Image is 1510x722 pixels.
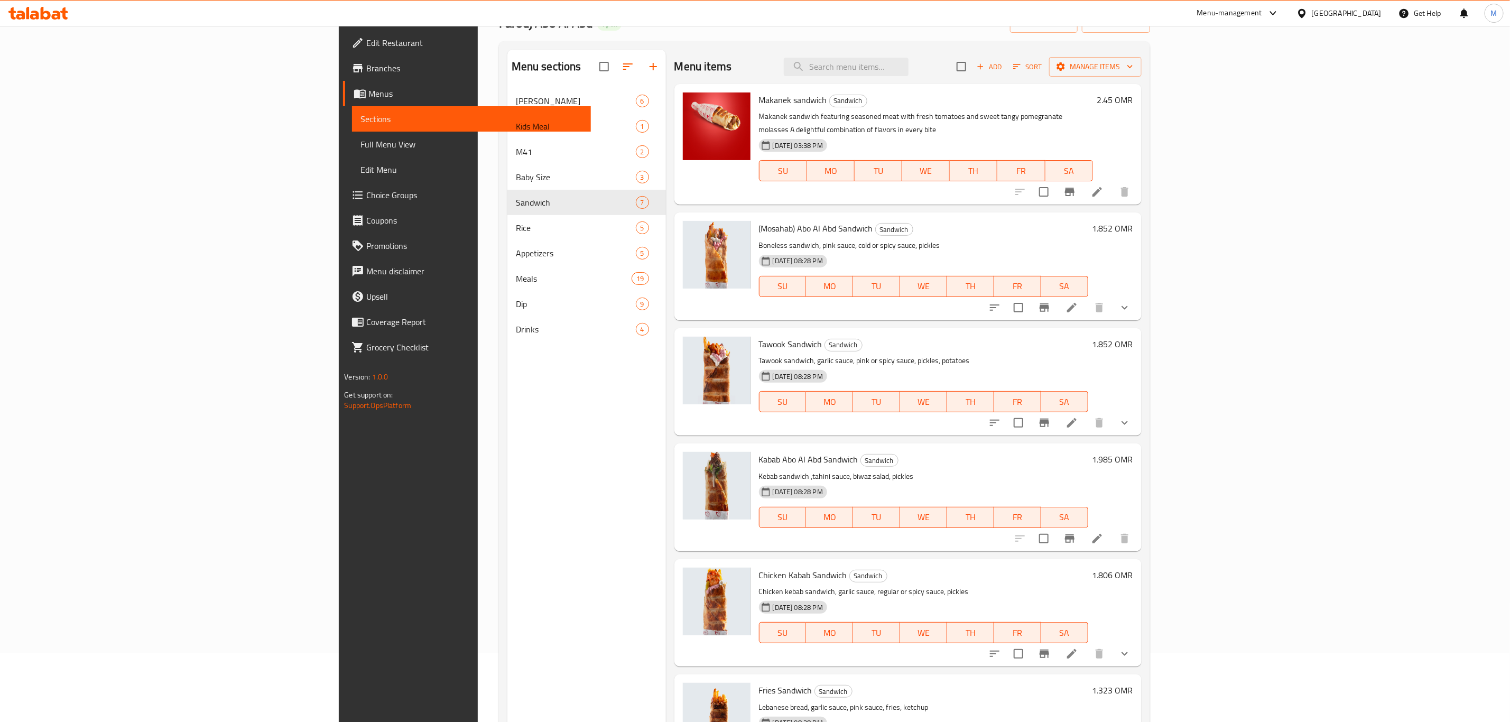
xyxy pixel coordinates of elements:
[1041,391,1088,412] button: SA
[1041,622,1088,643] button: SA
[900,507,947,528] button: WE
[875,223,913,236] div: Sandwich
[947,622,994,643] button: TH
[507,114,666,139] div: Kids Meal1
[683,452,751,520] img: Kabab Abo Al Abd Sandwich
[1066,301,1078,314] a: Edit menu item
[950,160,997,181] button: TH
[1091,532,1104,545] a: Edit menu item
[947,391,994,412] button: TH
[998,510,1037,525] span: FR
[951,625,990,641] span: TH
[853,391,900,412] button: TU
[759,354,1088,367] p: Tawook sandwich, garlic sauce, pink or spicy sauce, pickles, potatoes
[860,454,898,467] div: Sandwich
[904,510,943,525] span: WE
[853,507,900,528] button: TU
[516,196,636,209] span: Sandwich
[982,295,1007,320] button: sort-choices
[1041,276,1088,297] button: SA
[343,258,591,284] a: Menu disclaimer
[360,163,582,176] span: Edit Menu
[810,625,849,641] span: MO
[972,59,1006,75] button: Add
[366,36,582,49] span: Edit Restaurant
[768,372,827,382] span: [DATE] 08:28 PM
[343,233,591,258] a: Promotions
[811,163,850,179] span: MO
[507,139,666,164] div: M412
[516,120,636,133] span: Kids Meal
[366,290,582,303] span: Upsell
[951,279,990,294] span: TH
[814,685,853,698] div: Sandwich
[1011,59,1045,75] button: Sort
[1092,221,1133,236] h6: 1.852 OMR
[683,337,751,404] img: Tawook Sandwich
[951,394,990,410] span: TH
[759,336,822,352] span: Tawook Sandwich
[759,585,1088,598] p: Chicken kebab sandwich, garlic sauce, regular or spicy sauce, pickles
[1087,295,1112,320] button: delete
[906,163,946,179] span: WE
[857,279,896,294] span: TU
[516,221,636,234] span: Rice
[636,221,649,234] div: items
[516,171,636,183] div: Baby Size
[507,84,666,346] nav: Menu sections
[352,106,591,132] a: Sections
[343,55,591,81] a: Branches
[636,323,649,336] div: items
[1058,60,1133,73] span: Manage items
[900,391,947,412] button: WE
[1045,510,1084,525] span: SA
[352,132,591,157] a: Full Menu View
[344,399,411,412] a: Support.OpsPlatform
[1050,163,1089,179] span: SA
[1033,181,1055,203] span: Select to update
[1112,295,1137,320] button: show more
[853,622,900,643] button: TU
[900,622,947,643] button: WE
[1033,527,1055,550] span: Select to update
[366,62,582,75] span: Branches
[1057,526,1082,551] button: Branch-specific-item
[632,274,648,284] span: 19
[947,507,994,528] button: TH
[516,95,636,107] div: Aboody
[904,279,943,294] span: WE
[810,279,849,294] span: MO
[636,145,649,158] div: items
[998,625,1037,641] span: FR
[343,284,591,309] a: Upsell
[768,141,827,151] span: [DATE] 03:38 PM
[1045,279,1084,294] span: SA
[830,95,867,107] span: Sandwich
[1118,647,1131,660] svg: Show Choices
[1013,61,1042,73] span: Sort
[982,641,1007,667] button: sort-choices
[950,55,972,78] span: Select section
[947,276,994,297] button: TH
[516,323,636,336] span: Drinks
[764,279,802,294] span: SU
[636,247,649,260] div: items
[507,190,666,215] div: Sandwich7
[954,163,993,179] span: TH
[1007,643,1030,665] span: Select to update
[975,61,1004,73] span: Add
[516,247,636,260] span: Appetizers
[1197,7,1262,20] div: Menu-management
[507,215,666,240] div: Rice5
[372,370,388,384] span: 1.0.0
[366,265,582,277] span: Menu disclaimer
[1057,179,1082,205] button: Branch-specific-item
[1087,410,1112,436] button: delete
[516,298,636,310] span: Dip
[636,196,649,209] div: items
[1002,163,1041,179] span: FR
[507,266,666,291] div: Meals19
